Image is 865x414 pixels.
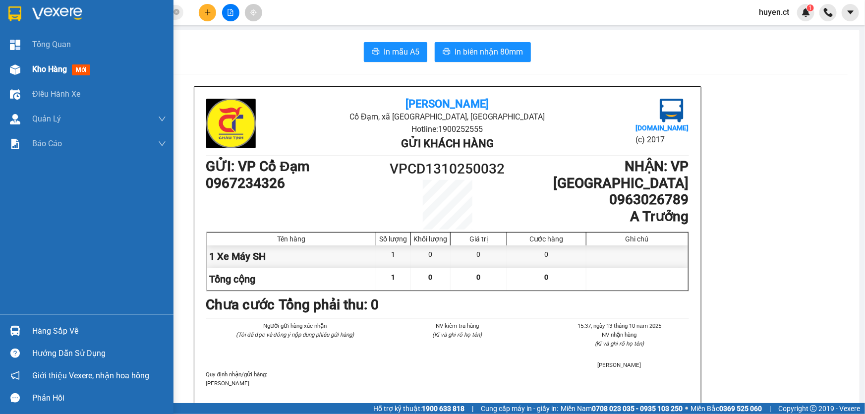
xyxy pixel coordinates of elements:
[173,8,179,17] span: close-circle
[32,88,80,100] span: Điều hành xe
[10,114,20,124] img: warehouse-icon
[158,115,166,123] span: down
[10,326,20,336] img: warehouse-icon
[477,273,481,281] span: 0
[32,369,149,382] span: Giới thiệu Vexere, nhận hoa hồng
[435,42,531,62] button: printerIn biên nhận 80mm
[10,64,20,75] img: warehouse-icon
[422,405,464,413] strong: 1900 633 818
[481,403,558,414] span: Cung cấp máy in - giấy in:
[206,158,309,175] b: GỬI : VP Cổ Đạm
[93,37,414,49] li: Hotline: 1900252555
[802,8,810,17] img: icon-new-feature
[660,99,684,122] img: logo.jpg
[32,38,71,51] span: Tổng Quan
[432,331,482,338] i: (Kí và ghi rõ họ tên)
[10,40,20,50] img: dashboard-icon
[32,324,166,339] div: Hàng sắp về
[12,72,115,88] b: GỬI : VP Cổ Đạm
[455,46,523,58] span: In biên nhận 80mm
[10,393,20,403] span: message
[392,273,396,281] span: 1
[411,245,451,268] div: 0
[379,235,408,243] div: Số lượng
[429,273,433,281] span: 0
[508,191,689,208] h1: 0963026789
[222,4,239,21] button: file-add
[372,48,380,57] span: printer
[719,405,762,413] strong: 0369 525 060
[10,139,20,149] img: solution-icon
[236,331,354,338] i: (Tôi đã đọc và đồng ý nộp dung phiếu gửi hàng)
[508,208,689,225] h1: A Trưởng
[158,140,166,148] span: down
[206,175,387,192] h1: 0967234326
[635,133,689,146] li: (c) 2017
[10,89,20,100] img: warehouse-icon
[364,42,427,62] button: printerIn mẫu A5
[550,330,689,339] li: NV nhận hàng
[206,370,689,388] div: Quy định nhận/gửi hàng :
[472,403,473,414] span: |
[93,24,414,37] li: Cổ Đạm, xã [GEOGRAPHIC_DATA], [GEOGRAPHIC_DATA]
[206,379,689,388] p: [PERSON_NAME]
[550,360,689,369] li: [PERSON_NAME]
[589,235,686,243] div: Ghi chú
[595,340,644,347] i: (Kí và ghi rõ họ tên)
[453,235,504,243] div: Giá trị
[384,46,419,58] span: In mẫu A5
[279,296,379,313] b: Tổng phải thu: 0
[210,273,256,285] span: Tổng cộng
[635,124,689,132] b: [DOMAIN_NAME]
[451,245,507,268] div: 0
[376,245,411,268] div: 1
[387,158,508,180] h1: VPCD1310250032
[206,296,275,313] b: Chưa cước
[72,64,90,75] span: mới
[401,137,494,150] b: Gửi khách hàng
[507,245,586,268] div: 0
[10,371,20,380] span: notification
[373,403,464,414] span: Hỗ trợ kỹ thuật:
[807,4,814,11] sup: 1
[510,235,583,243] div: Cước hàng
[226,321,364,330] li: Người gửi hàng xác nhận
[846,8,855,17] span: caret-down
[287,111,608,123] li: Cổ Đạm, xã [GEOGRAPHIC_DATA], [GEOGRAPHIC_DATA]
[554,158,689,191] b: NHẬN : VP [GEOGRAPHIC_DATA]
[808,4,812,11] span: 1
[550,321,689,330] li: 15:37, ngày 13 tháng 10 năm 2025
[544,273,548,281] span: 0
[199,4,216,21] button: plus
[691,403,762,414] span: Miền Bắc
[173,9,179,15] span: close-circle
[32,113,61,125] span: Quản Lý
[824,8,833,17] img: phone-icon
[12,12,62,62] img: logo.jpg
[32,346,166,361] div: Hướng dẫn sử dụng
[210,235,374,243] div: Tên hàng
[32,137,62,150] span: Báo cáo
[561,403,683,414] span: Miền Nam
[810,405,817,412] span: copyright
[685,407,688,411] span: ⚪️
[443,48,451,57] span: printer
[751,6,797,18] span: huyen.ct
[405,98,489,110] b: [PERSON_NAME]
[287,123,608,135] li: Hotline: 1900252555
[206,99,256,148] img: logo.jpg
[413,235,448,243] div: Khối lượng
[32,64,67,74] span: Kho hàng
[842,4,859,21] button: caret-down
[8,6,21,21] img: logo-vxr
[204,9,211,16] span: plus
[769,403,771,414] span: |
[245,4,262,21] button: aim
[227,9,234,16] span: file-add
[388,321,526,330] li: NV kiểm tra hàng
[250,9,257,16] span: aim
[10,349,20,358] span: question-circle
[592,405,683,413] strong: 0708 023 035 - 0935 103 250
[207,245,377,268] div: 1 Xe Máy SH
[32,391,166,406] div: Phản hồi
